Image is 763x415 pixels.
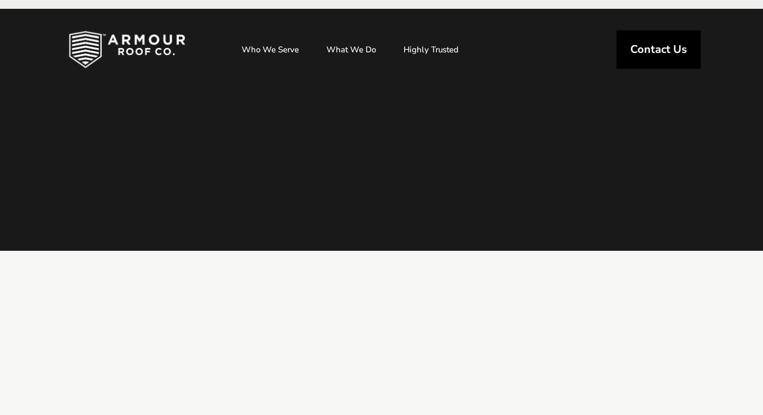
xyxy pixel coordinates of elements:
[630,44,687,55] span: Contact Us
[617,30,701,69] a: Contact Us
[231,36,310,63] a: Who We Serve
[315,36,387,63] a: What We Do
[393,36,470,63] a: Highly Trusted
[51,22,203,77] img: Industrial and Commercial Roofing Company | Armour Roof Co.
